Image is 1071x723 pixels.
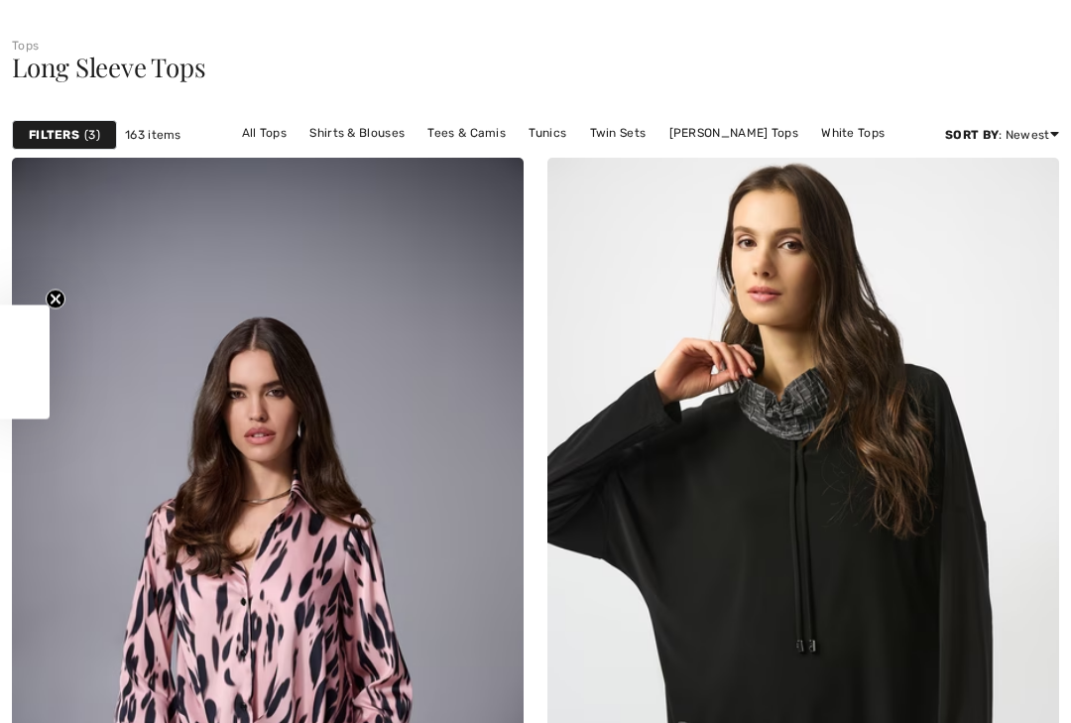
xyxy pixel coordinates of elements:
strong: Filters [29,126,79,144]
a: All Tops [232,120,297,146]
div: : Newest [945,126,1059,144]
a: Tops [12,39,39,53]
span: 3 [84,126,100,144]
strong: Sort By [945,128,999,142]
button: Close teaser [46,289,65,308]
a: [PERSON_NAME] Tops [532,146,680,172]
a: Shirts & Blouses [299,120,415,146]
span: 163 items [125,126,181,144]
a: [PERSON_NAME] Tops [659,120,808,146]
a: Black Tops [446,146,529,172]
a: Tees & Camis [417,120,516,146]
a: Twin Sets [580,120,656,146]
span: Long Sleeve Tops [12,50,205,84]
a: White Tops [811,120,894,146]
a: Tunics [519,120,576,146]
